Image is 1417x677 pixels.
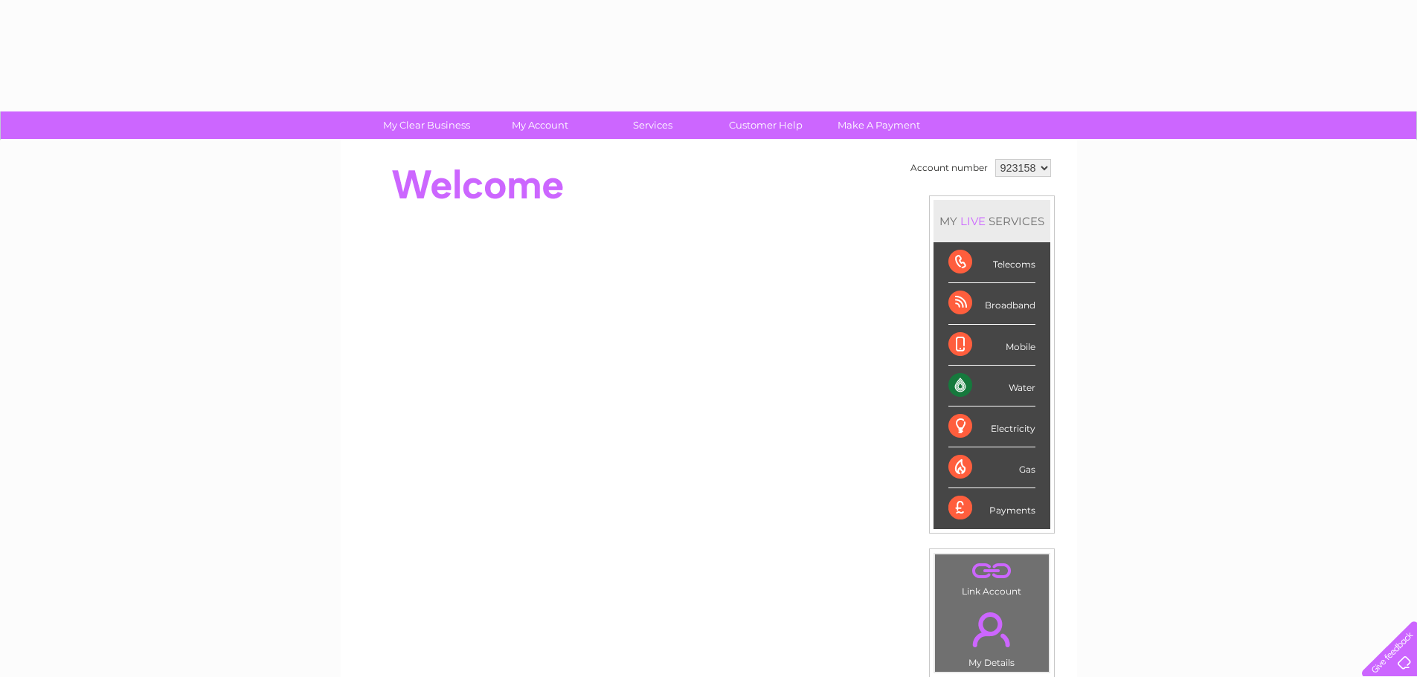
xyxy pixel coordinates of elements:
[948,406,1035,447] div: Electricity
[939,558,1045,584] a: .
[817,111,940,139] a: Make A Payment
[478,111,601,139] a: My Account
[948,366,1035,406] div: Water
[948,242,1035,283] div: Telecoms
[957,214,989,228] div: LIVE
[907,155,992,181] td: Account number
[365,111,488,139] a: My Clear Business
[934,554,1050,600] td: Link Account
[934,600,1050,673] td: My Details
[948,488,1035,528] div: Payments
[591,111,714,139] a: Services
[704,111,827,139] a: Customer Help
[948,325,1035,366] div: Mobile
[948,447,1035,488] div: Gas
[948,283,1035,324] div: Broadband
[934,200,1050,242] div: MY SERVICES
[939,603,1045,655] a: .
